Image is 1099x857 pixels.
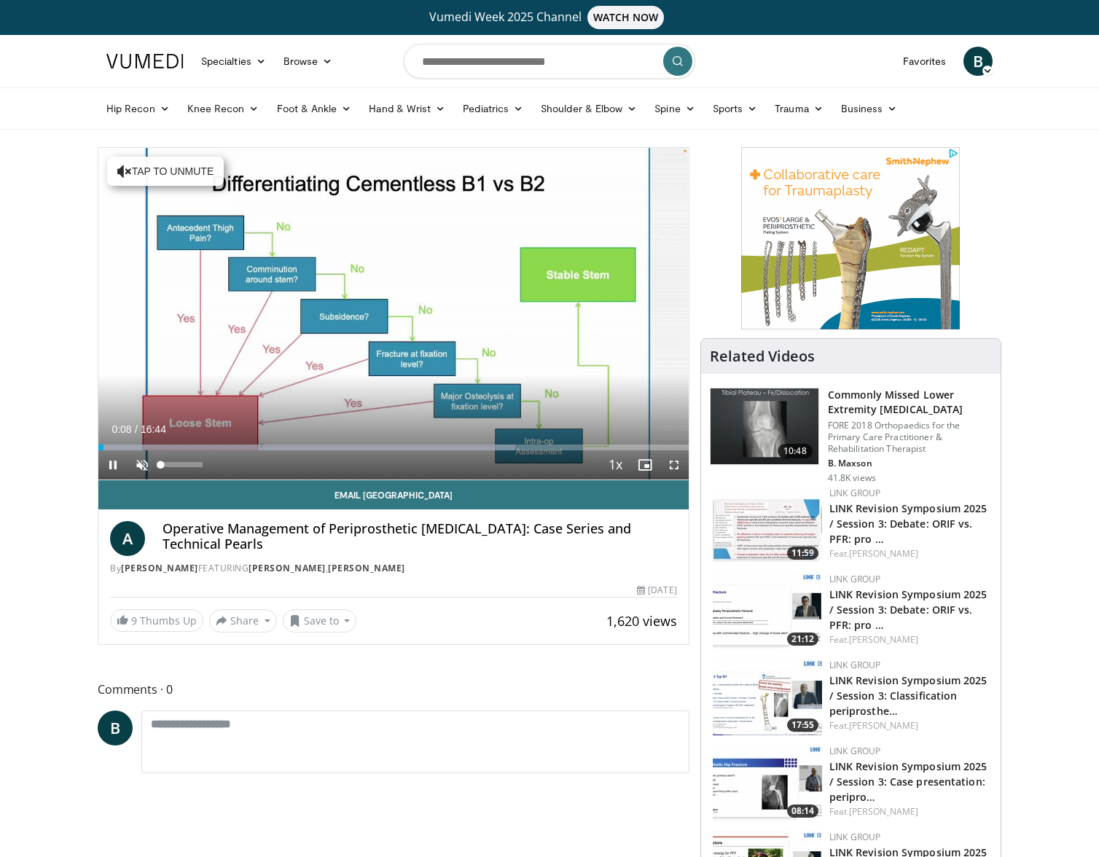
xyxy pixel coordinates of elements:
a: LINK Revision Symposium 2025 / Session 3: Debate: ORIF vs. PFR: pro … [829,587,987,632]
a: LINK Revision Symposium 2025 / Session 3: Classification periprosthe… [829,673,987,718]
a: LINK Group [829,745,881,757]
a: 21:12 [713,573,822,649]
a: LINK Group [829,831,881,843]
img: d3fac57f-0037-451e-893d-72d5282cfc85.150x105_q85_crop-smart_upscale.jpg [713,745,822,821]
button: Playback Rate [601,450,630,480]
a: A [110,521,145,556]
div: By FEATURING , [110,562,677,575]
span: 16:44 [141,423,166,435]
button: Enable picture-in-picture mode [630,450,660,480]
a: Specialties [192,47,275,76]
div: Volume Level [160,462,202,467]
video-js: Video Player [98,148,689,480]
img: 4aa379b6-386c-4fb5-93ee-de5617843a87.150x105_q85_crop-smart_upscale.jpg [711,388,818,464]
a: Email [GEOGRAPHIC_DATA] [98,480,689,509]
h4: Operative Management of Periprosthetic [MEDICAL_DATA]: Case Series and Technical Pearls [163,521,677,552]
a: 11:59 [713,487,822,563]
a: Sports [704,94,767,123]
span: 11:59 [787,547,818,560]
a: Trauma [766,94,832,123]
span: 21:12 [787,633,818,646]
img: VuMedi Logo [106,54,184,69]
a: Vumedi Week 2025 ChannelWATCH NOW [109,6,990,29]
a: LINK Revision Symposium 2025 / Session 3: Debate: ORIF vs. PFR: pro … [829,501,987,546]
span: 10:48 [778,444,813,458]
iframe: Advertisement [741,147,960,329]
a: 10:48 Commonly Missed Lower Extremity [MEDICAL_DATA] FORE 2018 Orthopaedics for the Primary Care ... [710,388,992,484]
div: [DATE] [637,584,676,597]
a: LINK Revision Symposium 2025 / Session 3: Case presentation: peripro… [829,759,987,804]
a: [PERSON_NAME] [328,562,405,574]
h3: Commonly Missed Lower Extremity [MEDICAL_DATA] [828,388,992,417]
a: Favorites [894,47,955,76]
a: [PERSON_NAME] [849,633,918,646]
a: Spine [646,94,703,123]
a: Hip Recon [98,94,179,123]
a: Shoulder & Elbow [532,94,646,123]
a: LINK Group [829,659,881,671]
a: [PERSON_NAME] [249,562,326,574]
a: [PERSON_NAME] [849,805,918,818]
img: b9288c66-1719-4b4d-a011-26ee5e03ef9b.150x105_q85_crop-smart_upscale.jpg [713,487,822,563]
button: Share [209,609,277,633]
a: Business [832,94,907,123]
a: Browse [275,47,342,76]
input: Search topics, interventions [404,44,695,79]
span: 08:14 [787,805,818,818]
p: B. Maxson [828,458,992,469]
a: B [963,47,993,76]
a: Foot & Ankle [268,94,361,123]
a: [PERSON_NAME] [849,719,918,732]
a: [PERSON_NAME] [849,547,918,560]
a: Hand & Wrist [360,94,454,123]
span: 9 [131,614,137,627]
span: 1,620 views [606,612,677,630]
span: 0:08 [112,423,131,435]
a: B [98,711,133,746]
button: Unmute [128,450,157,480]
div: Feat. [829,633,989,646]
button: Tap to unmute [107,157,224,186]
a: 08:14 [713,745,822,821]
a: Pediatrics [454,94,532,123]
span: WATCH NOW [587,6,665,29]
a: LINK Group [829,487,881,499]
button: Fullscreen [660,450,689,480]
span: Comments 0 [98,680,689,699]
button: Save to [283,609,357,633]
h4: Related Videos [710,348,815,365]
span: 17:55 [787,719,818,732]
div: Feat. [829,547,989,560]
p: FORE 2018 Orthopaedics for the Primary Care Practitioner & Rehabilitation Therapist [828,420,992,455]
div: Feat. [829,719,989,732]
a: LINK Group [829,573,881,585]
p: 41.8K views [828,472,876,484]
a: Knee Recon [179,94,268,123]
span: / [135,423,138,435]
img: 5eed7978-a1c2-49eb-9569-a8f057405f76.150x105_q85_crop-smart_upscale.jpg [713,659,822,735]
button: Pause [98,450,128,480]
a: 17:55 [713,659,822,735]
a: [PERSON_NAME] [121,562,198,574]
div: Progress Bar [98,445,689,450]
div: Feat. [829,805,989,818]
a: 9 Thumbs Up [110,609,203,632]
img: 3d38f83b-9379-4a04-8d2a-971632916aaa.150x105_q85_crop-smart_upscale.jpg [713,573,822,649]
